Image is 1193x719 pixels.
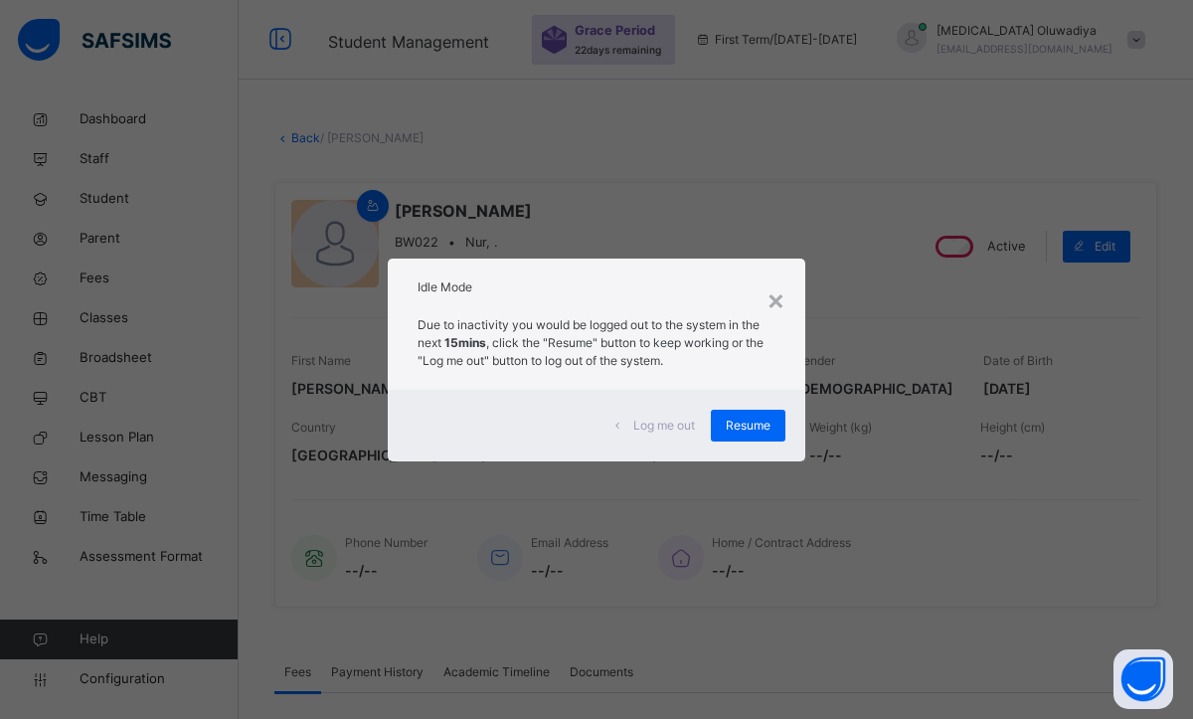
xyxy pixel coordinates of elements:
strong: 15mins [444,335,486,350]
h2: Idle Mode [418,278,775,296]
div: × [767,278,785,320]
button: Open asap [1113,649,1173,709]
span: Resume [726,417,770,435]
span: Log me out [633,417,695,435]
p: Due to inactivity you would be logged out to the system in the next , click the "Resume" button t... [418,316,775,370]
